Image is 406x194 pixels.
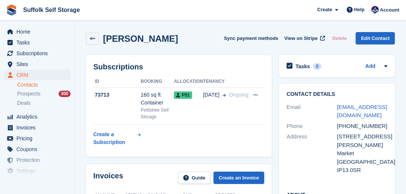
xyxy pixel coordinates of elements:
div: Email [287,103,337,120]
div: Create a Subscription [93,131,136,146]
h2: Contact Details [287,91,387,97]
th: ID [93,76,141,88]
a: menu [4,122,71,133]
a: Add [365,62,375,71]
a: Edit Contact [356,32,395,44]
span: Coupons [16,144,61,154]
span: Create [317,6,332,13]
span: Sites [16,59,61,69]
a: Deals [17,99,71,107]
span: Invoices [16,122,61,133]
span: Prospects [17,90,40,97]
span: Subscriptions [16,48,61,59]
div: [PERSON_NAME] Market [337,141,387,158]
div: 0 [313,63,322,70]
span: Settings [16,166,61,176]
span: Help [354,6,365,13]
a: Prospects 300 [17,90,71,98]
a: menu [4,70,71,80]
a: menu [4,144,71,154]
span: CRM [16,70,61,80]
span: View on Stripe [284,35,318,42]
th: Allocation [174,76,203,88]
img: William Notcutt [371,6,379,13]
button: Delete [329,32,350,44]
div: 73713 [93,91,141,99]
a: menu [4,133,71,144]
div: 160 sq ft Container [141,91,174,107]
a: Create a Subscription [93,128,141,149]
span: Analytics [16,112,61,122]
a: menu [4,112,71,122]
span: Capital [16,176,61,187]
a: menu [4,48,71,59]
span: Tasks [16,37,61,48]
button: Sync payment methods [224,32,278,44]
span: P51 [174,91,192,99]
th: Booking [141,76,174,88]
span: [DATE] [203,91,219,99]
div: Address [287,132,337,175]
a: View on Stripe [281,32,327,44]
div: IP13 0SR [337,166,387,175]
div: Phone [287,122,337,131]
a: Contacts [17,81,71,88]
div: [GEOGRAPHIC_DATA] [337,158,387,166]
div: [STREET_ADDRESS] [337,132,387,141]
th: Tenancy [203,76,249,88]
span: Protection [16,155,61,165]
span: Ongoing [229,92,249,98]
h2: Subscriptions [93,63,264,71]
span: Pricing [16,133,61,144]
span: Home [16,26,61,37]
h2: Invoices [93,172,123,184]
a: menu [4,166,71,176]
a: menu [4,155,71,165]
a: menu [4,59,71,69]
h2: Tasks [296,63,310,70]
div: [PHONE_NUMBER] [337,122,387,131]
a: Suffolk Self Storage [20,4,83,16]
a: [EMAIL_ADDRESS][DOMAIN_NAME] [337,104,387,119]
a: Create an Invoice [213,172,264,184]
a: Guide [178,172,211,184]
span: Account [380,6,399,14]
a: menu [4,37,71,48]
div: 300 [59,91,71,97]
a: menu [4,176,71,187]
a: menu [4,26,71,37]
h2: [PERSON_NAME] [103,34,178,44]
span: Deals [17,100,31,107]
img: stora-icon-8386f47178a22dfd0bd8f6a31ec36ba5ce8667c1dd55bd0f319d3a0aa187defe.svg [6,4,17,16]
div: Pettistree Self Storage [141,107,174,120]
